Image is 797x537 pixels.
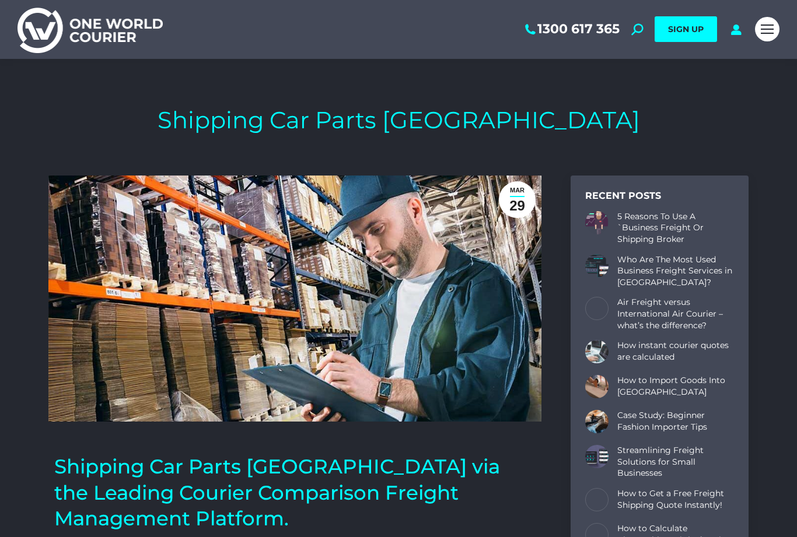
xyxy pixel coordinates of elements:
a: Post image [585,211,609,234]
a: Post image [585,375,609,398]
a: Streamlining Freight Solutions for Small Businesses [617,445,734,479]
span: SIGN UP [668,24,704,34]
a: SIGN UP [655,16,717,42]
a: Who Are The Most Used Business Freight Services in [GEOGRAPHIC_DATA]? [617,254,734,288]
h1: Shipping Car Parts [GEOGRAPHIC_DATA] [158,106,640,135]
a: Mobile menu icon [755,17,779,41]
a: Post image [585,488,609,511]
a: Post image [585,254,609,277]
a: How to Import Goods Into [GEOGRAPHIC_DATA] [617,375,734,398]
a: Post image [585,445,609,468]
a: Case Study: Beginner Fashion Importer Tips [617,410,734,433]
h1: Shipping Car Parts [GEOGRAPHIC_DATA] via the Leading Courier Comparison Freight Management Platform. [54,454,536,531]
a: Post image [585,340,609,363]
a: 5 Reasons To Use A `Business Freight Or Shipping Broker [617,211,734,245]
a: How instant courier quotes are calculated [617,340,734,363]
span: Mar [510,185,525,196]
div: Recent Posts [585,190,734,202]
img: warehouse picture man counting inventory has clipboard one world courier [48,176,541,422]
img: One World Courier [18,6,163,53]
span: 29 [509,197,525,214]
a: 1300 617 365 [523,22,620,37]
a: Post image [585,410,609,433]
a: How to Get a Free Freight Shipping Quote Instantly! [617,488,734,511]
a: Mar29 [499,181,536,218]
a: Air Freight versus International Air Courier – what’s the difference? [617,297,734,331]
a: Post image [585,297,609,320]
